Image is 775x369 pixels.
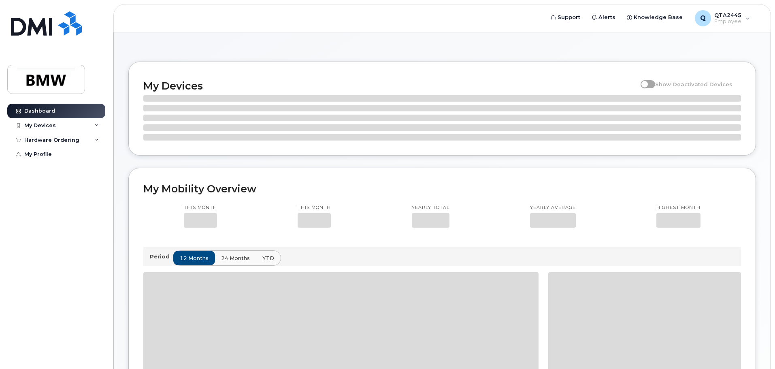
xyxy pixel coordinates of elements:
span: Show Deactivated Devices [655,81,732,87]
span: 24 months [221,254,250,262]
h2: My Mobility Overview [143,183,741,195]
p: This month [298,205,331,211]
p: Yearly average [530,205,576,211]
p: Yearly total [412,205,449,211]
p: Period [150,253,173,260]
p: This month [184,205,217,211]
span: YTD [262,254,274,262]
p: Highest month [656,205,700,211]
h2: My Devices [143,80,637,92]
input: Show Deactivated Devices [641,77,647,83]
